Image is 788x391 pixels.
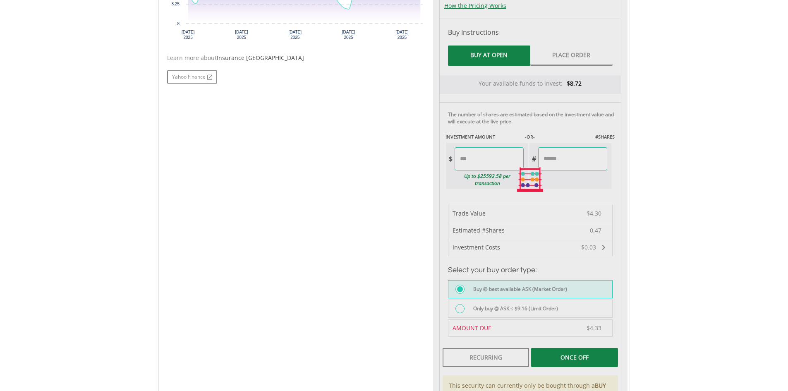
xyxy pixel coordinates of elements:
[235,30,248,40] text: [DATE] 2025
[177,22,180,26] text: 8
[167,70,217,84] a: Yahoo Finance
[181,30,194,40] text: [DATE] 2025
[288,30,302,40] text: [DATE] 2025
[395,30,409,40] text: [DATE] 2025
[167,54,427,62] div: Learn more about
[217,54,304,62] span: Insurance [GEOGRAPHIC_DATA]
[171,2,180,6] text: 8.25
[342,30,355,40] text: [DATE] 2025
